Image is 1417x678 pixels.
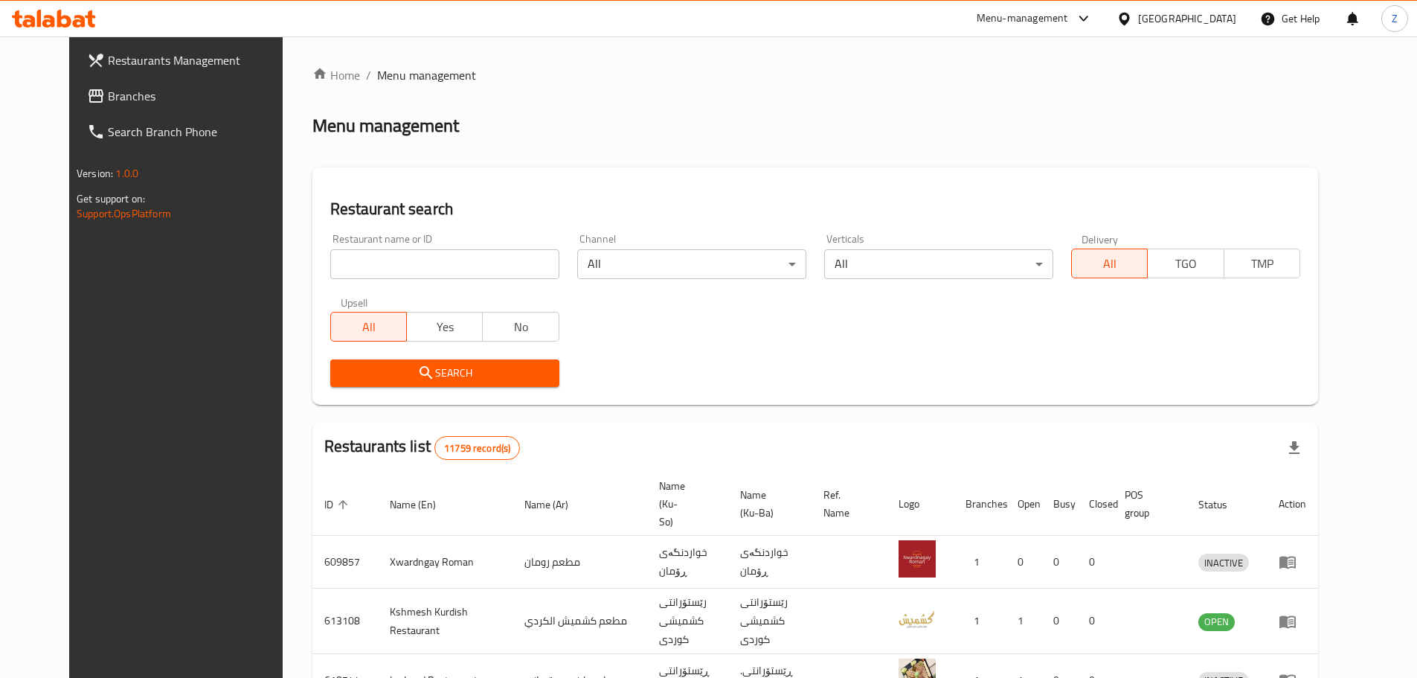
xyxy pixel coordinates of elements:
td: 0 [1041,536,1077,589]
span: Restaurants Management [108,51,294,69]
div: Menu [1279,613,1306,630]
div: All [577,249,806,279]
img: Xwardngay Roman [899,540,936,578]
span: Name (Ar) [524,496,588,514]
th: Branches [954,473,1006,536]
a: Restaurants Management [75,42,306,78]
button: Search [330,359,559,387]
td: 609857 [312,536,378,589]
div: INACTIVE [1198,554,1249,572]
button: Yes [406,312,483,342]
span: Search Branch Phone [108,123,294,141]
th: Open [1006,473,1041,536]
label: Upsell [341,297,368,307]
span: All [1078,253,1142,275]
span: ID [324,496,353,514]
a: Search Branch Phone [75,114,306,150]
input: Search for restaurant name or ID.. [330,249,559,279]
div: OPEN [1198,613,1235,631]
span: Name (Ku-Ba) [740,486,794,522]
span: Ref. Name [823,486,869,522]
button: All [1071,249,1148,278]
td: 0 [1077,589,1113,654]
td: Kshmesh Kurdish Restaurant [378,589,513,654]
h2: Menu management [312,114,459,138]
td: رێستۆرانتی کشمیشى كوردى [728,589,812,654]
td: رێستۆرانتی کشمیشى كوردى [647,589,728,654]
td: 613108 [312,589,378,654]
td: 1 [954,536,1006,589]
button: TMP [1224,249,1300,278]
th: Logo [887,473,954,536]
td: مطعم كشميش الكردي [513,589,647,654]
button: All [330,312,407,342]
img: Kshmesh Kurdish Restaurant [899,600,936,637]
span: Name (Ku-So) [659,477,710,531]
button: No [482,312,559,342]
td: 0 [1006,536,1041,589]
span: Menu management [377,66,476,84]
a: Support.OpsPlatform [77,204,171,223]
div: Menu [1279,553,1306,571]
span: Branches [108,87,294,105]
h2: Restaurant search [330,198,1300,220]
div: Export file [1276,430,1312,466]
label: Delivery [1082,234,1119,244]
td: مطعم رومان [513,536,647,589]
span: TMP [1230,253,1294,275]
span: Search [342,364,547,383]
span: TGO [1154,253,1218,275]
span: OPEN [1198,613,1235,630]
span: Yes [413,316,477,338]
span: POS group [1125,486,1169,522]
li: / [366,66,371,84]
a: Home [312,66,360,84]
span: Name (En) [390,496,455,514]
span: Version: [77,164,113,183]
div: Menu-management [977,10,1068,28]
td: خواردنگەی ڕۆمان [728,536,812,589]
div: [GEOGRAPHIC_DATA] [1138,10,1236,27]
h2: Restaurants list [324,435,521,460]
td: 0 [1041,589,1077,654]
th: Busy [1041,473,1077,536]
a: Branches [75,78,306,114]
nav: breadcrumb [312,66,1318,84]
span: Z [1392,10,1398,27]
td: 1 [954,589,1006,654]
td: 0 [1077,536,1113,589]
div: Total records count [434,436,520,460]
span: Status [1198,496,1247,514]
td: 1 [1006,589,1041,654]
span: 11759 record(s) [435,441,519,455]
span: Get support on: [77,189,145,208]
td: Xwardngay Roman [378,536,513,589]
span: No [489,316,553,338]
span: INACTIVE [1198,554,1249,572]
div: All [824,249,1053,279]
button: TGO [1147,249,1224,278]
th: Closed [1077,473,1113,536]
th: Action [1267,473,1318,536]
td: خواردنگەی ڕۆمان [647,536,728,589]
span: All [337,316,401,338]
span: 1.0.0 [115,164,138,183]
